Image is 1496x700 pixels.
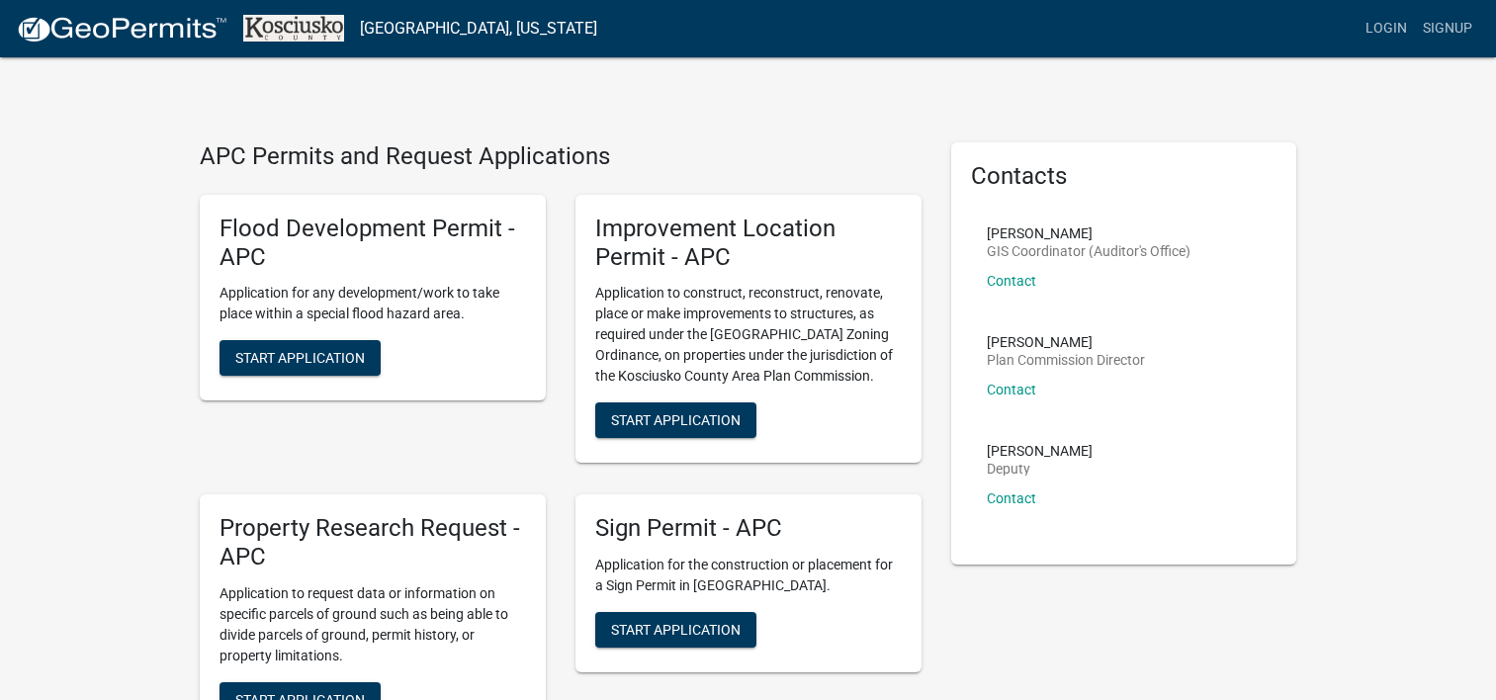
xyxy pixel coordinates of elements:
[360,12,597,45] a: [GEOGRAPHIC_DATA], [US_STATE]
[987,444,1093,458] p: [PERSON_NAME]
[595,555,902,596] p: Application for the construction or placement for a Sign Permit in [GEOGRAPHIC_DATA].
[220,514,526,571] h5: Property Research Request - APC
[987,244,1190,258] p: GIS Coordinator (Auditor's Office)
[220,340,381,376] button: Start Application
[595,612,756,648] button: Start Application
[220,283,526,324] p: Application for any development/work to take place within a special flood hazard area.
[987,273,1036,289] a: Contact
[595,514,902,543] h5: Sign Permit - APC
[595,283,902,387] p: Application to construct, reconstruct, renovate, place or make improvements to structures, as req...
[987,490,1036,506] a: Contact
[987,382,1036,397] a: Contact
[987,353,1145,367] p: Plan Commission Director
[220,583,526,666] p: Application to request data or information on specific parcels of ground such as being able to di...
[200,142,922,171] h4: APC Permits and Request Applications
[1415,10,1480,47] a: Signup
[987,462,1093,476] p: Deputy
[220,215,526,272] h5: Flood Development Permit - APC
[971,162,1277,191] h5: Contacts
[595,215,902,272] h5: Improvement Location Permit - APC
[987,226,1190,240] p: [PERSON_NAME]
[611,622,741,638] span: Start Application
[595,402,756,438] button: Start Application
[1358,10,1415,47] a: Login
[987,335,1145,349] p: [PERSON_NAME]
[611,412,741,428] span: Start Application
[235,350,365,366] span: Start Application
[243,15,344,42] img: Kosciusko County, Indiana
